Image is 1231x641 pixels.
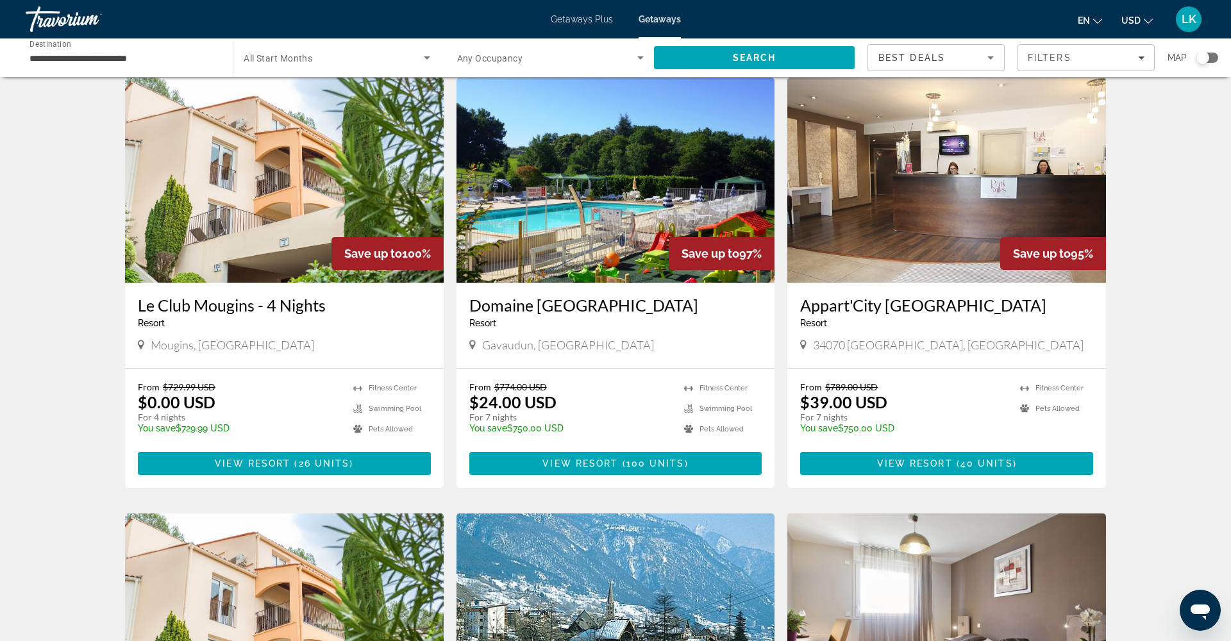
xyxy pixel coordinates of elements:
[878,50,994,65] mat-select: Sort by
[813,338,1084,352] span: 34070 [GEOGRAPHIC_DATA], [GEOGRAPHIC_DATA]
[469,318,496,328] span: Resort
[469,296,762,315] a: Domaine [GEOGRAPHIC_DATA]
[626,458,685,469] span: 100 units
[138,423,176,433] span: You save
[151,338,314,352] span: Mougins, [GEOGRAPHIC_DATA]
[825,381,878,392] span: $789.00 USD
[551,14,613,24] a: Getaways Plus
[877,458,953,469] span: View Resort
[138,423,340,433] p: $729.99 USD
[482,338,654,352] span: Gavaudun, [GEOGRAPHIC_DATA]
[1172,6,1205,33] button: User Menu
[618,458,688,469] span: ( )
[1013,247,1071,260] span: Save up to
[787,78,1106,283] img: Appart'City Montpellier Ovalie
[138,381,160,392] span: From
[1121,15,1141,26] span: USD
[163,381,215,392] span: $729.99 USD
[1000,237,1106,270] div: 95%
[457,53,523,63] span: Any Occupancy
[344,247,402,260] span: Save up to
[682,247,739,260] span: Save up to
[878,53,945,63] span: Best Deals
[469,452,762,475] button: View Resort(100 units)
[1017,44,1155,71] button: Filters
[125,78,444,283] img: Le Club Mougins - 4 Nights
[800,381,822,392] span: From
[669,237,775,270] div: 97%
[800,296,1093,315] a: Appart'City [GEOGRAPHIC_DATA]
[800,423,1007,433] p: $750.00 USD
[215,458,290,469] span: View Resort
[138,412,340,423] p: For 4 nights
[138,296,431,315] a: Le Club Mougins - 4 Nights
[733,53,776,63] span: Search
[494,381,547,392] span: $774.00 USD
[1168,49,1187,67] span: Map
[960,458,1013,469] span: 40 units
[29,39,71,48] span: Destination
[469,412,672,423] p: For 7 nights
[29,51,216,66] input: Select destination
[369,384,417,392] span: Fitness Center
[138,392,215,412] p: $0.00 USD
[639,14,681,24] a: Getaways
[1182,13,1196,26] span: LK
[290,458,353,469] span: ( )
[331,237,444,270] div: 100%
[800,392,887,412] p: $39.00 USD
[138,318,165,328] span: Resort
[654,46,855,69] button: Search
[699,384,748,392] span: Fitness Center
[299,458,350,469] span: 26 units
[699,404,752,413] span: Swimming Pool
[138,452,431,475] button: View Resort(26 units)
[800,412,1007,423] p: For 7 nights
[456,78,775,283] img: Domaine De Gavaudun
[26,3,154,36] a: Travorium
[1035,384,1084,392] span: Fitness Center
[244,53,312,63] span: All Start Months
[469,423,672,433] p: $750.00 USD
[1028,53,1071,63] span: Filters
[369,425,413,433] span: Pets Allowed
[1078,11,1102,29] button: Change language
[800,452,1093,475] button: View Resort(40 units)
[699,425,744,433] span: Pets Allowed
[800,318,827,328] span: Resort
[469,423,507,433] span: You save
[1078,15,1090,26] span: en
[1035,404,1080,413] span: Pets Allowed
[953,458,1017,469] span: ( )
[1121,11,1153,29] button: Change currency
[800,423,838,433] span: You save
[369,404,421,413] span: Swimming Pool
[542,458,618,469] span: View Resort
[469,381,491,392] span: From
[1180,590,1221,631] iframe: Button to launch messaging window
[469,392,557,412] p: $24.00 USD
